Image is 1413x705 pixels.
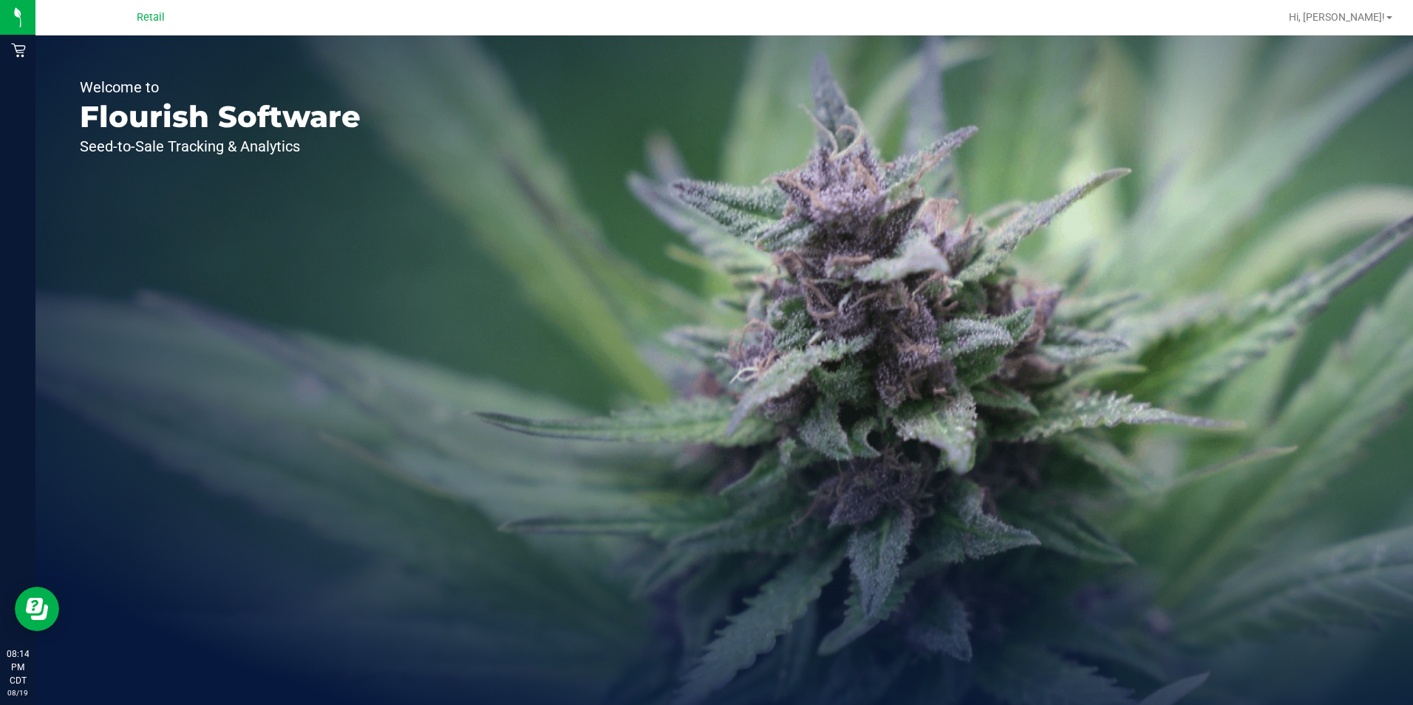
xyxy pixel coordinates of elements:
span: Retail [137,11,165,24]
span: Hi, [PERSON_NAME]! [1289,11,1385,23]
p: 08:14 PM CDT [7,647,29,687]
p: Flourish Software [80,102,361,132]
iframe: Resource center [15,587,59,631]
p: Seed-to-Sale Tracking & Analytics [80,139,361,154]
p: 08/19 [7,687,29,698]
inline-svg: Retail [11,43,26,58]
p: Welcome to [80,80,361,95]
